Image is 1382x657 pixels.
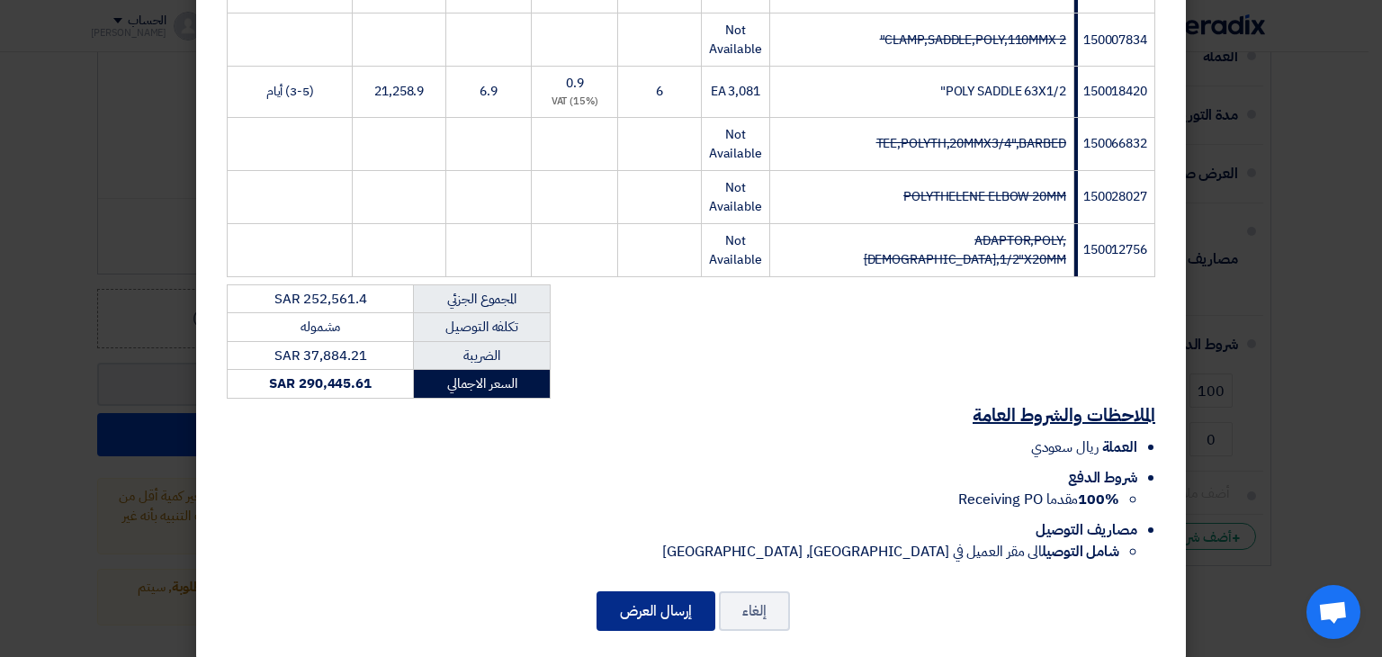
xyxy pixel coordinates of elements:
span: مقدما Receiving PO [958,489,1119,510]
strong: شامل التوصيل [1042,541,1119,562]
strike: TEE,POLYTH,20MMX3/4",BARBED [876,134,1066,153]
td: 150018420 [1073,67,1154,118]
span: 0.9 [566,74,584,93]
span: SAR 37,884.21 [274,346,367,365]
span: مصاريف التوصيل [1036,519,1137,541]
strike: ADAPTOR,POLY,[DEMOGRAPHIC_DATA],1/2"X20MM [864,231,1066,269]
button: إرسال العرض [597,591,715,631]
strike: POLYTHELENE ELBOW 20MM [903,187,1066,206]
div: دردشة مفتوحة [1306,585,1360,639]
span: 6.9 [480,82,498,101]
span: مشموله [301,317,340,337]
td: تكلفه التوصيل [414,313,551,342]
span: ريال سعودي [1031,436,1099,458]
li: الى مقر العميل في [GEOGRAPHIC_DATA], [GEOGRAPHIC_DATA] [227,541,1119,562]
td: 150012756 [1073,223,1154,276]
span: (3-5) أيام [266,82,314,101]
span: POLY SADDLE 63X1/2" [940,82,1066,101]
strong: 100% [1078,489,1119,510]
u: الملاحظات والشروط العامة [973,401,1155,428]
span: 3,081 EA [711,82,760,101]
span: Not Available [709,21,762,58]
td: السعر الاجمالي [414,370,551,399]
strong: SAR 290,445.61 [269,373,372,393]
span: Not Available [709,231,762,269]
span: العملة [1102,436,1137,458]
strike: CLAMP,SADDLE,POLY,110MMX 2" [880,31,1066,49]
span: 6 [656,82,663,101]
td: الضريبة [414,341,551,370]
td: SAR 252,561.4 [228,284,414,313]
span: 21,258.9 [374,82,424,101]
td: 150066832 [1073,117,1154,170]
td: المجموع الجزئي [414,284,551,313]
span: شروط الدفع [1068,467,1137,489]
span: Not Available [709,125,762,163]
td: 150028027 [1073,170,1154,223]
td: 150007834 [1073,13,1154,67]
button: إلغاء [719,591,790,631]
div: (15%) VAT [539,94,610,110]
span: Not Available [709,178,762,216]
